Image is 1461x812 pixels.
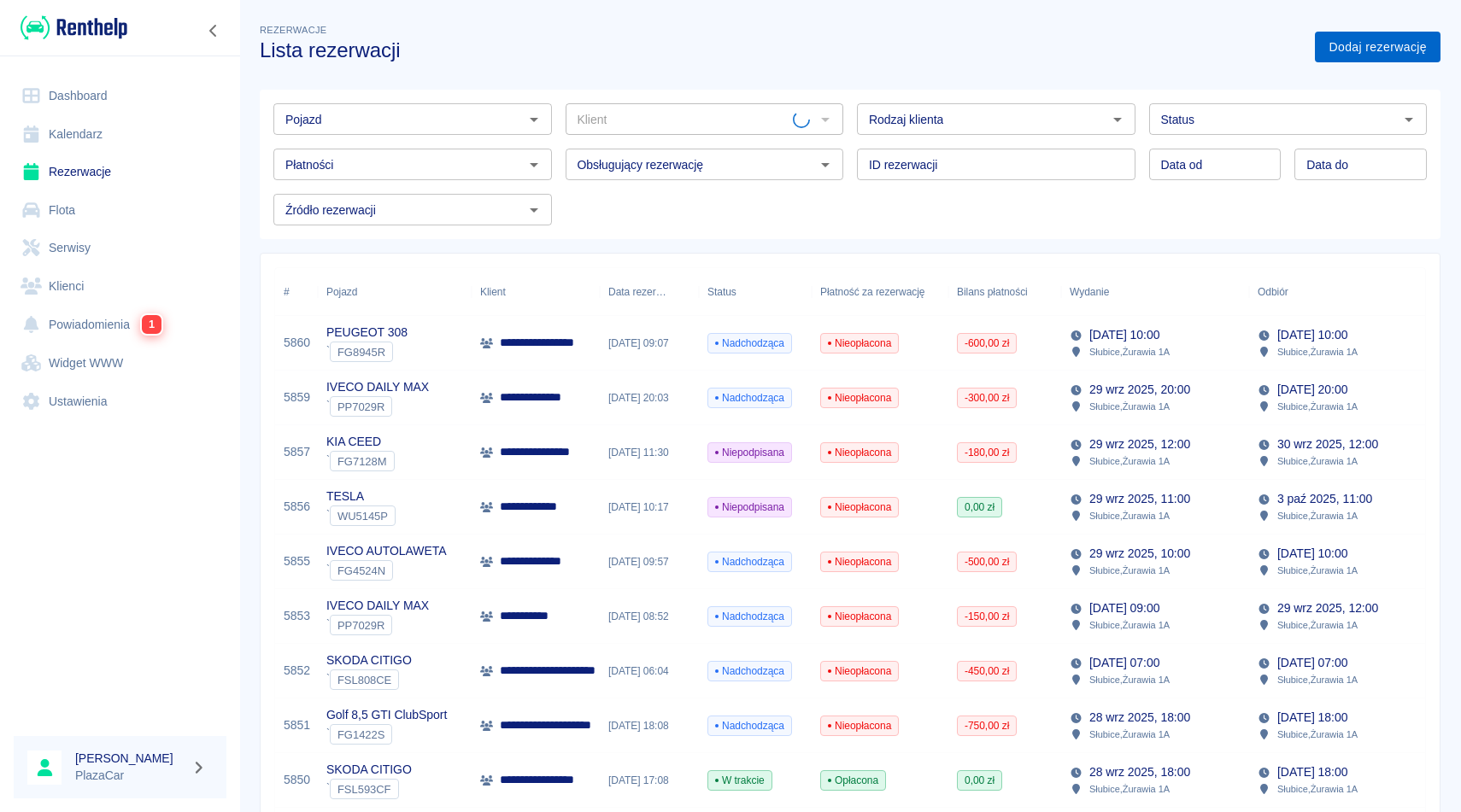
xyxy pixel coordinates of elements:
[284,662,310,680] a: 5852
[958,336,1016,351] span: -600,00 zł
[331,346,392,359] span: FG8945R
[600,316,699,371] div: [DATE] 09:07
[480,268,506,316] div: Klient
[284,552,310,570] a: 5855
[331,455,394,468] span: FG7128M
[1089,672,1170,687] p: Słubice , Żurawia 1A
[1089,453,1170,469] p: Słubice , Żurawia 1A
[1089,654,1159,672] p: [DATE] 07:00
[326,779,412,799] div: `
[958,609,1016,624] span: -150,00 zł
[1277,781,1358,797] p: Słubice , Żurawia 1A
[600,644,699,698] div: [DATE] 06:04
[1149,149,1282,180] input: DD.MM.YYYY
[708,554,791,570] span: Nadchodząca
[1089,508,1170,523] p: Słubice , Żurawia 1A
[326,488,396,505] p: TESLA
[821,609,898,624] span: Nieopłacona
[821,445,898,460] span: Nieopłacona
[1089,545,1190,563] p: 29 wrz 2025, 10:00
[821,718,898,733] span: Nieopłacona
[958,499,1001,515] span: 0,00 zł
[708,609,791,624] span: Nadchodząca
[14,115,226,154] a: Kalendarz
[284,498,310,516] a: 5856
[14,14,127,42] a: Renthelp logo
[260,25,326,35] span: Rezerwacje
[707,268,736,316] div: Status
[326,505,396,526] div: `
[284,443,310,461] a: 5857
[666,280,690,304] button: Sort
[1061,268,1249,316] div: Wydanie
[708,718,791,733] span: Nadchodząca
[1397,108,1421,131] button: Otwórz
[331,619,391,632] span: PP7029R
[1089,599,1159,617] p: [DATE] 09:00
[326,597,429,615] p: IVECO DAILY MAX
[1089,709,1190,727] p: 28 wrz 2025, 18:00
[1277,672,1358,687] p: Słubice , Żurawia 1A
[1277,545,1347,563] p: [DATE] 10:00
[1070,268,1109,316] div: Wydanie
[1315,32,1440,63] a: Dodaj rezerwację
[1277,490,1372,508] p: 3 paź 2025, 11:00
[275,268,318,316] div: #
[326,651,412,669] p: SKODA CITIGO
[821,499,898,515] span: Nieopłacona
[284,607,310,625] a: 5853
[331,783,398,796] span: FSL593CF
[284,334,310,352] a: 5860
[1288,280,1312,304] button: Sort
[326,378,429,396] p: IVECO DAILY MAX
[1089,781,1170,797] p: Słubice , Żurawia 1A
[948,268,1061,316] div: Bilans płatności
[1258,268,1288,316] div: Odbiór
[958,718,1016,733] span: -750,00 zł
[326,761,412,779] p: SKODA CITIGO
[260,38,1301,62] h3: Lista rezerwacji
[1277,763,1347,781] p: [DATE] 18:00
[331,728,391,741] span: FG1422S
[284,716,310,734] a: 5851
[1277,599,1378,617] p: 29 wrz 2025, 12:00
[1277,709,1347,727] p: [DATE] 18:00
[820,268,925,316] div: Płatność za rezerwację
[1089,617,1170,633] p: Słubice , Żurawia 1A
[331,400,391,413] span: PP7029R
[1089,344,1170,359] p: Słubice , Żurawia 1A
[812,268,948,316] div: Płatność za rezerwację
[1277,344,1358,359] p: Słubice , Żurawia 1A
[1277,381,1347,399] p: [DATE] 20:00
[600,425,699,480] div: [DATE] 11:30
[821,773,885,788] span: Opłacona
[326,342,408,362] div: `
[326,669,412,690] div: `
[75,767,185,785] p: PlazaCar
[75,750,185,767] h6: [PERSON_NAME]
[1277,326,1347,344] p: [DATE] 10:00
[600,535,699,589] div: [DATE] 09:57
[1089,326,1159,344] p: [DATE] 10:00
[958,445,1016,460] span: -180,00 zł
[326,706,447,724] p: Golf 8,5 GTI ClubSport
[472,268,600,316] div: Klient
[1277,563,1358,578] p: Słubice , Żurawia 1A
[522,108,546,131] button: Otwórz
[1277,435,1378,453] p: 30 wrz 2025, 12:00
[1249,268,1437,316] div: Odbiór
[708,663,791,679] span: Nadchodząca
[1089,763,1190,781] p: 28 wrz 2025, 18:00
[699,268,812,316] div: Status
[326,433,395,451] p: KIA CEED
[318,268,472,316] div: Pojazd
[821,390,898,406] span: Nieopłacona
[1277,727,1358,742] p: Słubice , Żurawia 1A
[600,371,699,425] div: [DATE] 20:03
[326,542,447,560] p: IVECO AUTOLAWETA
[326,615,429,635] div: `
[14,383,226,421] a: Ustawienia
[958,390,1016,406] span: -300,00 zł
[284,268,290,316] div: #
[1089,727,1170,742] p: Słubice , Żurawia 1A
